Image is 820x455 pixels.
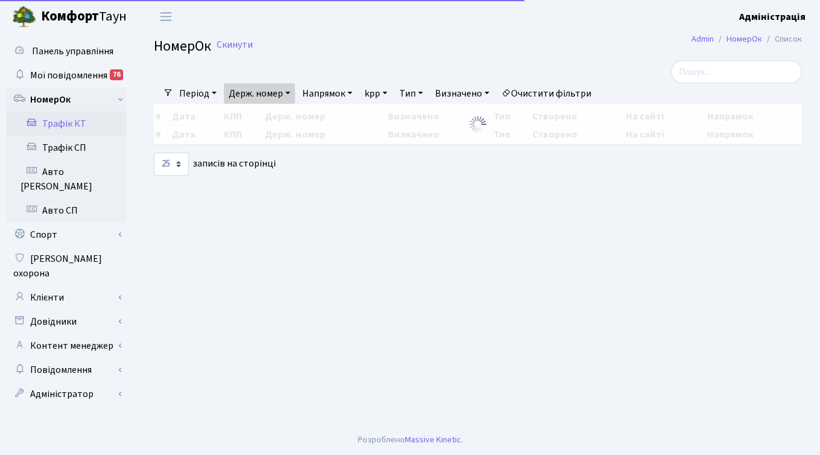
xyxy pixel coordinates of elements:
[154,36,211,57] span: НомерОк
[6,136,127,160] a: Трафік СП
[30,69,107,82] span: Мої повідомлення
[468,115,488,134] img: Обробка...
[673,27,820,52] nav: breadcrumb
[358,433,463,447] div: Розроблено .
[12,5,36,29] img: logo.png
[360,83,392,104] a: kpp
[6,199,127,223] a: Авто СП
[224,83,295,104] a: Держ. номер
[395,83,428,104] a: Тип
[6,310,127,334] a: Довідники
[297,83,357,104] a: Напрямок
[6,382,127,406] a: Адміністратор
[41,7,127,27] span: Таун
[151,7,181,27] button: Переключити навігацію
[217,39,253,51] a: Скинути
[739,10,806,24] a: Адміністрація
[174,83,221,104] a: Період
[6,160,127,199] a: Авто [PERSON_NAME]
[6,63,127,87] a: Мої повідомлення76
[6,358,127,382] a: Повідомлення
[6,285,127,310] a: Клієнти
[691,33,714,45] a: Admin
[6,247,127,285] a: [PERSON_NAME] охорона
[41,7,99,26] b: Комфорт
[32,45,113,58] span: Панель управління
[6,334,127,358] a: Контент менеджер
[762,33,802,46] li: Список
[671,60,802,83] input: Пошук...
[110,69,123,80] div: 76
[726,33,762,45] a: НомерОк
[6,112,127,136] a: Трафік КТ
[6,39,127,63] a: Панель управління
[6,87,127,112] a: НомерОк
[430,83,494,104] a: Визначено
[6,223,127,247] a: Спорт
[405,433,461,446] a: Massive Kinetic
[497,83,596,104] a: Очистити фільтри
[154,153,276,176] label: записів на сторінці
[154,153,189,176] select: записів на сторінці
